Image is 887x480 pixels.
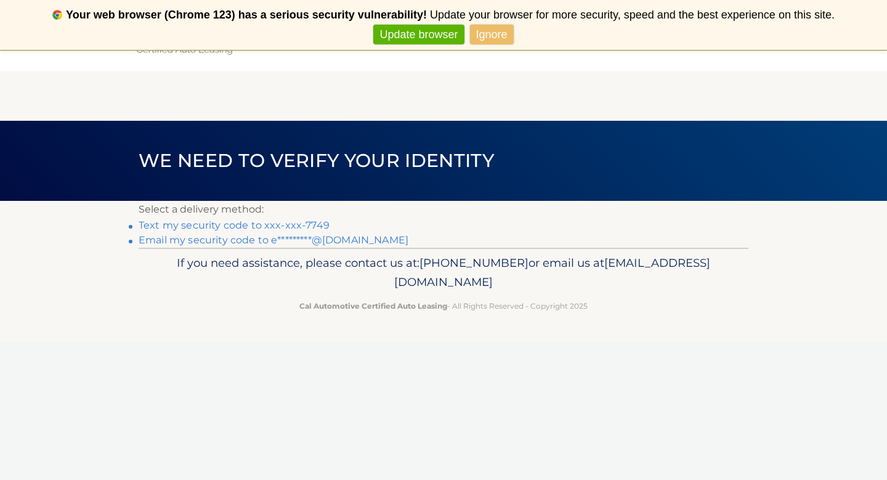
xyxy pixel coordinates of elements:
p: If you need assistance, please contact us at: or email us at [147,253,740,293]
p: Select a delivery method: [139,201,748,218]
span: We need to verify your identity [139,149,494,172]
a: Ignore [470,25,514,45]
p: - All Rights Reserved - Copyright 2025 [147,299,740,312]
span: [PHONE_NUMBER] [419,256,529,270]
b: Your web browser (Chrome 123) has a serious security vulnerability! [66,9,427,21]
a: Update browser [373,25,464,45]
a: Email my security code to e*********@[DOMAIN_NAME] [139,234,408,246]
a: Text my security code to xxx-xxx-7749 [139,219,330,231]
span: Update your browser for more security, speed and the best experience on this site. [430,9,835,21]
strong: Cal Automotive Certified Auto Leasing [299,301,447,311]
